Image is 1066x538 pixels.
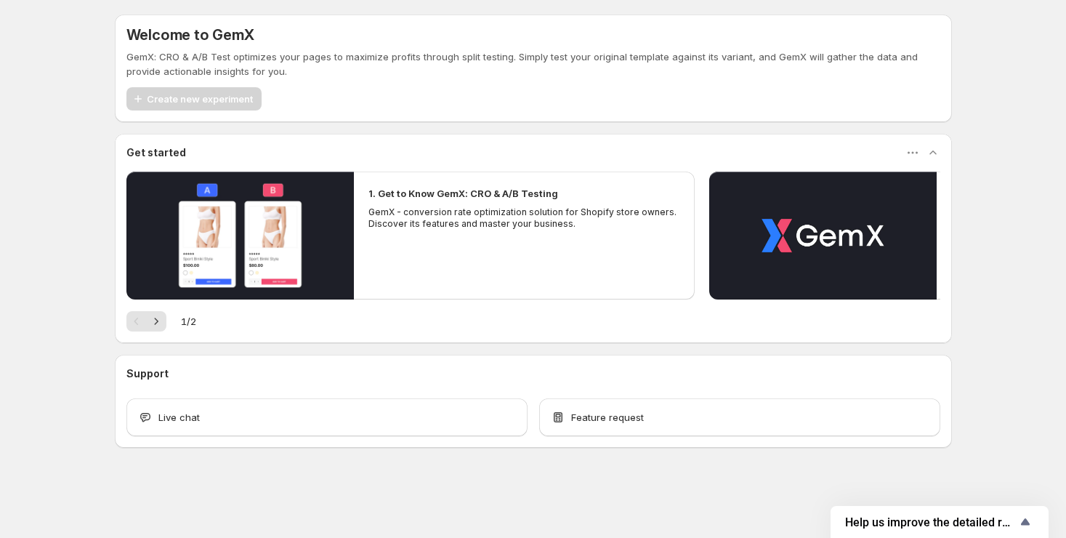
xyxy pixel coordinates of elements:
[126,311,166,332] nav: Pagination
[709,172,937,300] button: Play video
[126,49,940,79] p: GemX: CRO & A/B Test optimizes your pages to maximize profits through split testing. Simply test ...
[126,172,354,300] button: Play video
[368,186,558,201] h2: 1. Get to Know GemX: CRO & A/B Testing
[158,410,200,425] span: Live chat
[126,366,169,381] h3: Support
[126,145,186,160] h3: Get started
[181,314,196,329] span: 1 / 2
[146,311,166,332] button: Next
[571,410,644,425] span: Feature request
[845,513,1034,531] button: Show survey - Help us improve the detailed report for A/B campaigns
[368,206,681,230] p: GemX - conversion rate optimization solution for Shopify store owners. Discover its features and ...
[126,26,254,44] h5: Welcome to GemX
[845,515,1017,529] span: Help us improve the detailed report for A/B campaigns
